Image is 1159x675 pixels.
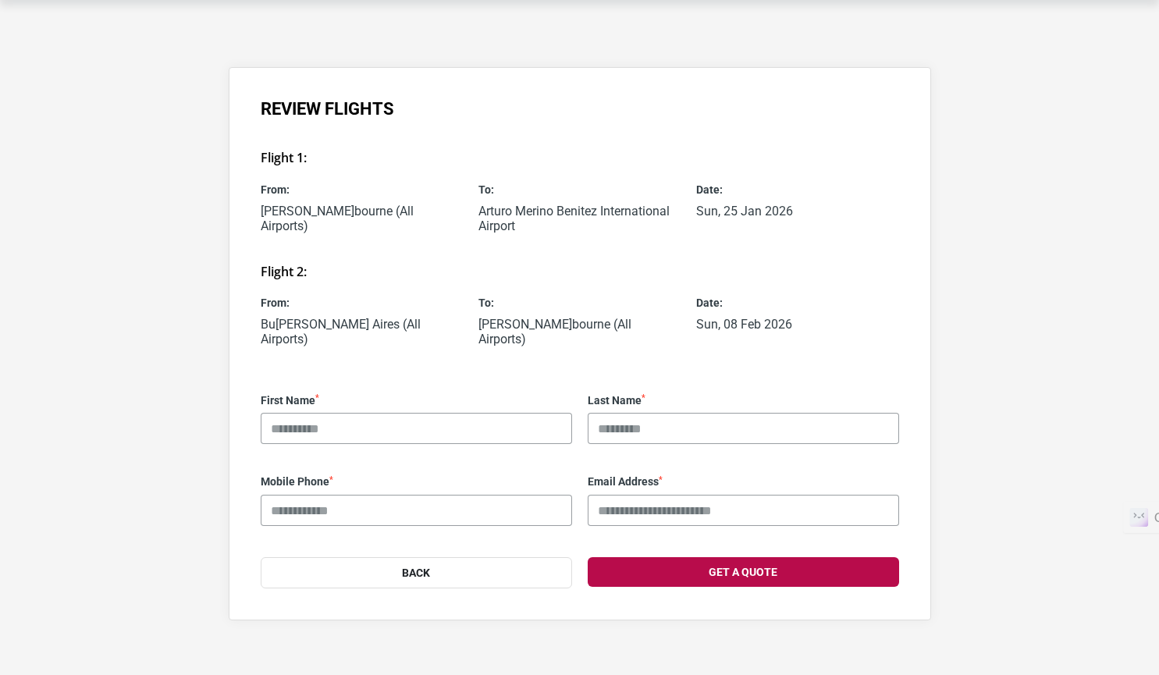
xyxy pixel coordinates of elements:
[478,218,489,233] span: Ai
[478,317,610,332] span: bourne
[261,332,308,346] span: ports)
[478,204,490,218] span: Ar
[478,218,515,233] span: rport
[478,332,493,346] span: Air
[372,317,380,332] span: A
[261,557,572,588] button: Back
[261,204,393,218] span: bourne
[696,317,792,332] span: 08 2026
[261,99,899,119] h1: Review Flights
[261,265,899,279] h3: Flight 2:
[396,204,414,218] span: All
[741,317,761,332] span: eb
[261,204,354,218] span: [PERSON_NAME]
[588,475,899,488] label: Email Address
[696,182,898,197] span: Date:
[741,317,748,332] span: F
[556,204,597,218] span: nitez
[741,204,762,218] span: an
[372,317,400,332] span: ires
[478,317,572,332] span: [PERSON_NAME]
[696,295,898,311] span: Date:
[613,317,631,332] span: All
[478,295,681,311] span: To:
[696,204,720,218] span: un,
[515,204,532,218] span: Me
[515,204,553,218] span: rino
[403,317,421,332] span: All
[588,394,899,407] label: Last Name
[403,317,407,332] span: (
[741,204,748,218] span: J
[261,317,369,332] span: [PERSON_NAME]
[696,204,704,218] span: S
[696,204,793,218] span: 25 2026
[396,204,400,218] span: (
[261,475,572,488] label: Mobile Phone
[261,317,276,332] span: Bu
[613,317,617,332] span: (
[261,218,308,233] span: ports)
[696,317,720,332] span: un,
[478,182,681,197] span: To:
[261,151,899,165] h3: Flight 1:
[478,332,526,346] span: ports)
[261,394,572,407] label: First Name
[696,317,704,332] span: S
[261,182,463,197] span: From:
[556,204,571,218] span: Be
[600,204,670,218] span: rnational
[478,204,512,218] span: turo
[261,218,276,233] span: Air
[261,332,276,346] span: Air
[600,204,620,218] span: Inte
[588,557,899,587] button: Get a Quote
[261,295,463,311] span: From:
